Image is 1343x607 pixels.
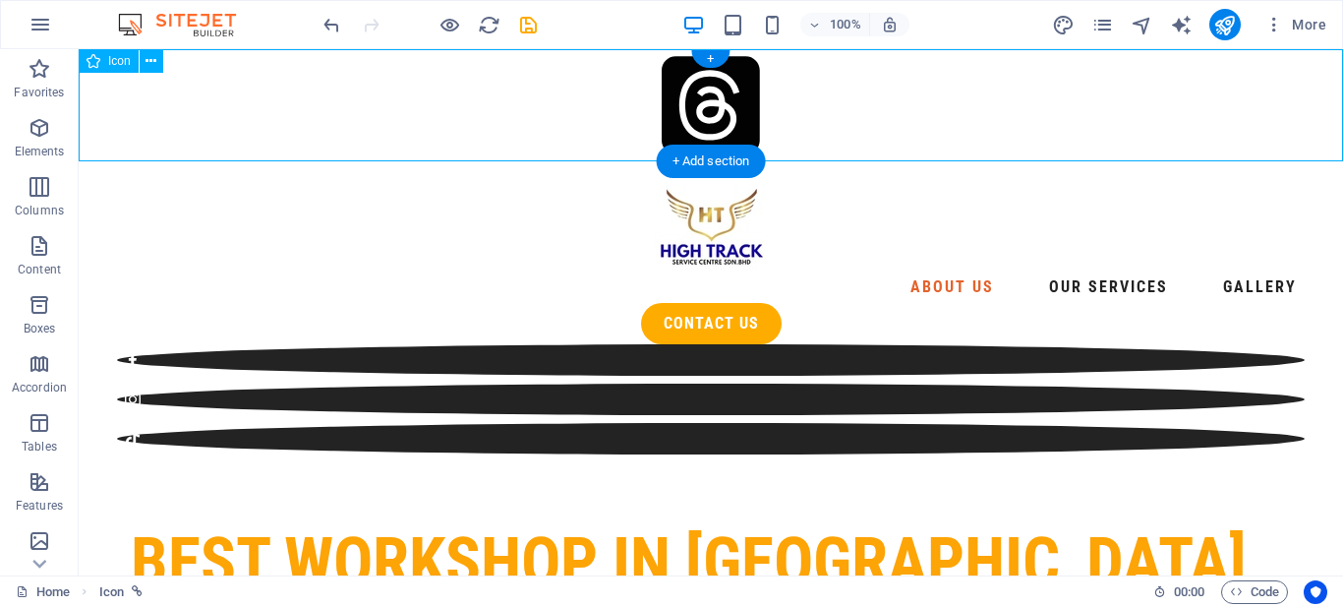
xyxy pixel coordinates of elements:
i: Design (Ctrl+Alt+Y) [1052,14,1075,36]
div: + Add section [657,145,766,178]
i: Reload page [478,14,500,36]
i: This element is linked [132,586,143,597]
button: publish [1209,9,1241,40]
i: Save (Ctrl+S) [517,14,540,36]
button: 100% [800,13,870,36]
button: text_generator [1170,13,1194,36]
button: undo [320,13,343,36]
a: Click to cancel selection. Double-click to open Pages [16,580,70,604]
p: Columns [15,203,64,218]
p: Elements [15,144,65,159]
button: reload [477,13,500,36]
button: Code [1221,580,1288,604]
i: Publish [1213,14,1236,36]
img: Editor Logo [113,13,261,36]
i: On resize automatically adjust zoom level to fit chosen device. [881,16,899,33]
span: Click to select. Double-click to edit [99,580,124,604]
button: Click here to leave preview mode and continue editing [438,13,461,36]
span: Icon [108,55,131,67]
p: Boxes [24,321,56,336]
span: : [1188,584,1191,599]
button: More [1256,9,1334,40]
span: More [1264,15,1326,34]
button: Usercentrics [1304,580,1327,604]
span: 00 00 [1174,580,1204,604]
p: Tables [22,439,57,455]
p: Content [18,262,61,277]
span: Code [1230,580,1279,604]
button: navigator [1131,13,1154,36]
h6: Session time [1153,580,1205,604]
i: Undo: Move elements (Ctrl+Z) [321,14,343,36]
button: save [516,13,540,36]
i: Navigator [1131,14,1153,36]
h6: 100% [830,13,861,36]
i: Pages (Ctrl+Alt+S) [1091,14,1114,36]
div: + [691,50,730,68]
nav: breadcrumb [99,580,143,604]
button: design [1052,13,1076,36]
p: Favorites [14,85,64,100]
i: AI Writer [1170,14,1193,36]
p: Accordion [12,380,67,395]
button: pages [1091,13,1115,36]
p: Features [16,498,63,514]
